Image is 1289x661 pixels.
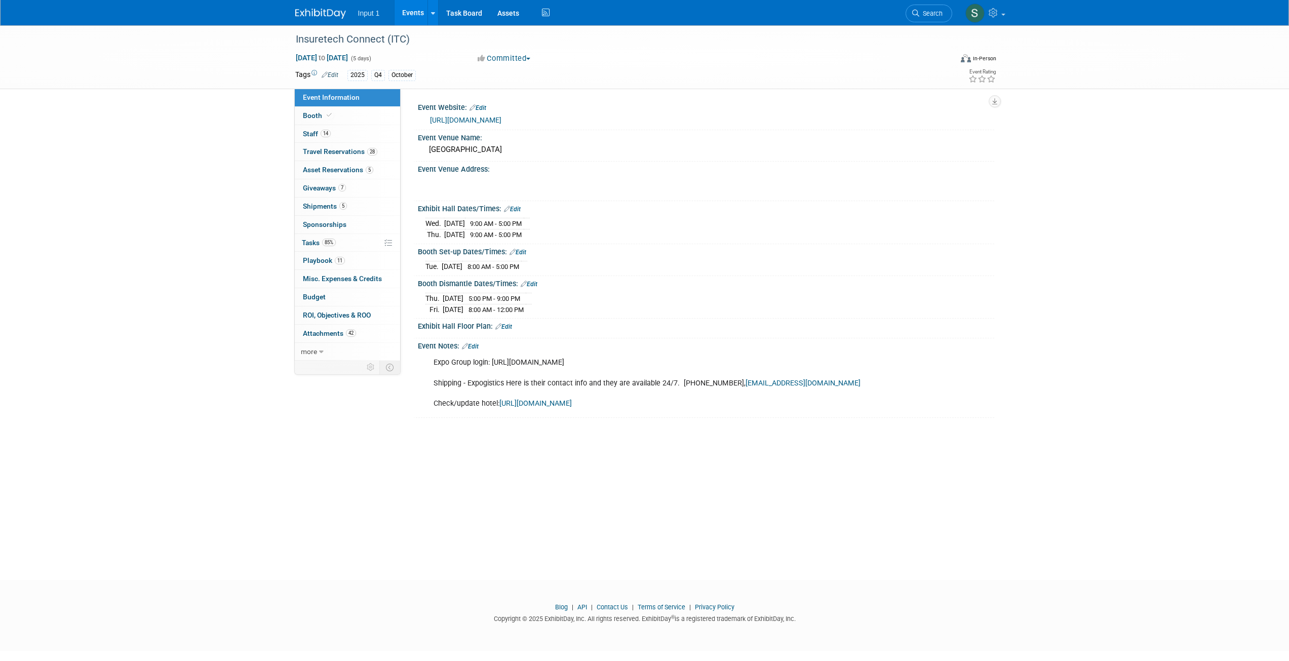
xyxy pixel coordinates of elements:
a: Attachments42 [295,325,400,342]
span: Input 1 [358,9,380,17]
span: | [589,603,595,611]
span: 28 [367,148,377,155]
span: 8:00 AM - 5:00 PM [467,263,519,270]
sup: ® [671,614,675,620]
a: Edit [510,249,526,256]
span: Attachments [303,329,356,337]
img: Susan Stout [965,4,985,23]
span: 85% [322,239,336,246]
div: October [388,70,416,81]
span: 9:00 AM - 5:00 PM [470,220,522,227]
div: Event Rating [968,69,996,74]
a: Edit [462,343,479,350]
td: Fri. [425,304,443,315]
span: 9:00 AM - 5:00 PM [470,231,522,239]
a: Privacy Policy [695,603,734,611]
a: more [295,343,400,361]
a: Giveaways7 [295,179,400,197]
a: Terms of Service [638,603,685,611]
a: Contact Us [597,603,628,611]
td: [DATE] [444,229,465,240]
div: Event Venue Address: [418,162,994,174]
a: API [577,603,587,611]
div: Event Venue Name: [418,130,994,143]
span: 42 [346,329,356,337]
span: Search [919,10,943,17]
span: to [317,54,327,62]
span: Giveaways [303,184,346,192]
td: [DATE] [443,304,463,315]
span: Budget [303,293,326,301]
a: ROI, Objectives & ROO [295,306,400,324]
td: Personalize Event Tab Strip [362,361,380,374]
span: Tasks [302,239,336,247]
div: Booth Set-up Dates/Times: [418,244,994,257]
span: [DATE] [DATE] [295,53,348,62]
div: Booth Dismantle Dates/Times: [418,276,994,289]
span: 5 [339,202,347,210]
td: Tags [295,69,338,81]
button: Committed [474,53,534,64]
img: ExhibitDay [295,9,346,19]
a: Sponsorships [295,216,400,234]
span: Staff [303,130,331,138]
span: 7 [338,184,346,191]
span: | [569,603,576,611]
div: Expo Group login: [URL][DOMAIN_NAME] Shipping - Expogistics Here is their contact info and they a... [426,353,883,413]
a: Tasks85% [295,234,400,252]
td: Wed. [425,218,444,229]
td: [DATE] [444,218,465,229]
span: Booth [303,111,334,120]
a: [URL][DOMAIN_NAME] [430,116,501,124]
div: Q4 [371,70,385,81]
span: 5 [366,166,373,174]
span: Asset Reservations [303,166,373,174]
td: Toggle Event Tabs [379,361,400,374]
span: | [687,603,693,611]
span: 5:00 PM - 9:00 PM [468,295,520,302]
span: Travel Reservations [303,147,377,155]
span: Shipments [303,202,347,210]
span: (5 days) [350,55,371,62]
a: Budget [295,288,400,306]
a: [URL][DOMAIN_NAME] [499,399,572,408]
span: 11 [335,257,345,264]
a: Blog [555,603,568,611]
span: 14 [321,130,331,137]
div: Exhibit Hall Floor Plan: [418,319,994,332]
a: Edit [322,71,338,79]
td: Tue. [425,261,442,272]
a: Event Information [295,89,400,106]
span: | [630,603,636,611]
span: ROI, Objectives & ROO [303,311,371,319]
a: Shipments5 [295,198,400,215]
div: Event Website: [418,100,994,113]
a: Edit [495,323,512,330]
a: Edit [504,206,521,213]
a: Misc. Expenses & Credits [295,270,400,288]
a: Booth [295,107,400,125]
td: Thu. [425,229,444,240]
img: Format-Inperson.png [961,54,971,62]
div: Event Notes: [418,338,994,352]
td: Thu. [425,293,443,304]
div: Exhibit Hall Dates/Times: [418,201,994,214]
span: more [301,347,317,356]
a: Asset Reservations5 [295,161,400,179]
a: Playbook11 [295,252,400,269]
div: 2025 [347,70,368,81]
i: Booth reservation complete [327,112,332,118]
div: In-Person [972,55,996,62]
a: Edit [470,104,486,111]
a: Travel Reservations28 [295,143,400,161]
span: 8:00 AM - 12:00 PM [468,306,524,314]
div: Insuretech Connect (ITC) [292,30,937,49]
a: Edit [521,281,537,288]
span: Playbook [303,256,345,264]
a: [EMAIL_ADDRESS][DOMAIN_NAME] [746,379,861,387]
td: [DATE] [442,261,462,272]
div: [GEOGRAPHIC_DATA] [425,142,987,158]
td: [DATE] [443,293,463,304]
a: Staff14 [295,125,400,143]
a: Search [906,5,952,22]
